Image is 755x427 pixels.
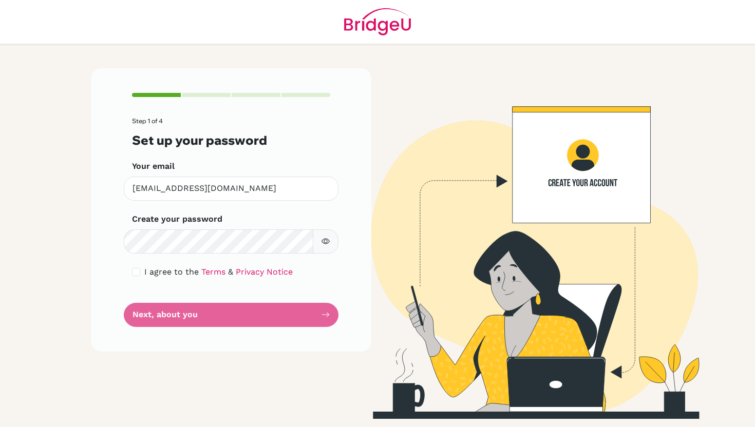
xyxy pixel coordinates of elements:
span: & [228,267,233,277]
h3: Set up your password [132,133,330,148]
span: Step 1 of 4 [132,117,163,125]
input: Insert your email* [124,177,338,201]
span: I agree to the [144,267,199,277]
a: Terms [201,267,225,277]
iframe: Opens a widget where you can find more information [689,396,745,422]
label: Create your password [132,213,222,225]
label: Your email [132,160,175,172]
a: Privacy Notice [236,267,293,277]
